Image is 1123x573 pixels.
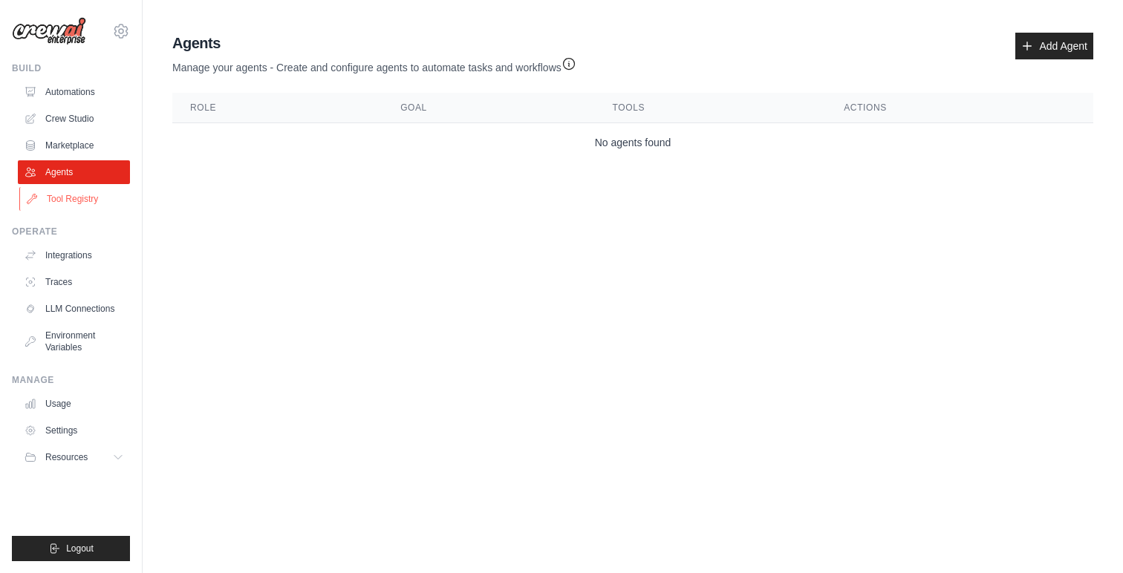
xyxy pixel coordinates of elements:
a: LLM Connections [18,297,130,321]
a: Settings [18,419,130,442]
td: No agents found [172,123,1093,163]
div: Manage [12,374,130,386]
img: Logo [12,17,86,45]
span: Resources [45,451,88,463]
th: Goal [383,93,594,123]
a: Add Agent [1015,33,1093,59]
th: Actions [826,93,1093,123]
a: Agents [18,160,130,184]
p: Manage your agents - Create and configure agents to automate tasks and workflows [172,53,576,75]
a: Crew Studio [18,107,130,131]
a: Marketplace [18,134,130,157]
div: Operate [12,226,130,238]
a: Tool Registry [19,187,131,211]
span: Logout [66,543,94,554]
th: Role [172,93,383,123]
a: Usage [18,392,130,416]
a: Environment Variables [18,324,130,359]
a: Automations [18,80,130,104]
h2: Agents [172,33,576,53]
div: Build [12,62,130,74]
th: Tools [595,93,827,123]
a: Traces [18,270,130,294]
a: Integrations [18,243,130,267]
button: Logout [12,536,130,561]
button: Resources [18,445,130,469]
